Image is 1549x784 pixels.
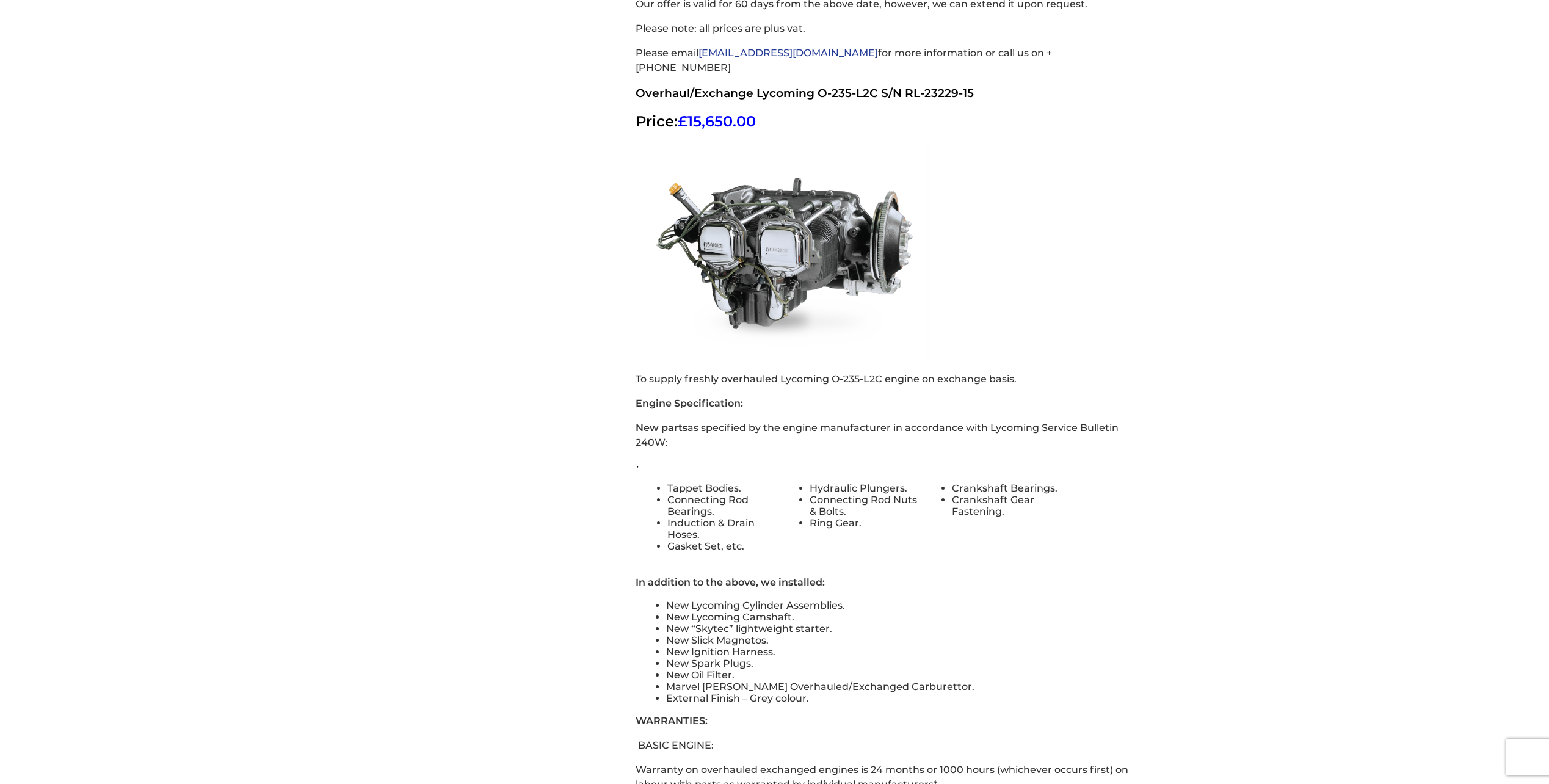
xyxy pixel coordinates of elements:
strong: In addition to the above, we installed: [636,576,825,588]
li: Crankshaft Gear Fastening. [952,494,1061,517]
p: as specified by the engine manufacturer in accordance with Lycoming Service Bulletin 240W: [636,421,1145,450]
span: £15,650.00 [678,112,756,130]
li: New Slick Magnetos. [666,634,1145,646]
li: Connecting Rod Bearings. [667,494,778,517]
li: External Finish – Grey colour. [666,692,1145,704]
td: · [636,460,1062,565]
strong: New parts [636,422,687,434]
li: New “Skytec” lightweight starter. [666,623,1145,634]
li: Tappet Bodies. [667,482,778,494]
li: New Lycoming Cylinder Assemblies. [666,600,1145,611]
strong: Overhaul/Exchange Lycoming O-235-L2C S/N RL-23229-15 [636,86,974,100]
li: New Lycoming Camshaft. [666,611,1145,623]
li: New Spark Plugs. [666,658,1145,669]
li: Gasket Set, etc. [667,540,778,552]
p: BASIC ENGINE: [636,738,1145,753]
p: To supply freshly overhauled Lycoming O-235-L2C engine on exchange basis. [636,372,1145,387]
strong: WARRANTIES: [636,715,708,727]
strong: Engine Specification: [636,397,743,409]
a: [EMAIL_ADDRESS][DOMAIN_NAME] [698,47,878,59]
li: Marvel [PERSON_NAME] Overhauled/Exchanged Carburettor. [666,681,1145,692]
li: Connecting Rod Nuts & Bolts. [810,494,920,517]
p: Please email for more information or call us on + [PHONE_NUMBER] [636,46,1145,75]
p: Please note: all prices are plus vat. [636,21,1145,36]
li: Induction & Drain Hoses. [667,517,778,540]
li: Ring Gear. [810,517,920,529]
h2: Price: [636,112,1145,130]
li: Crankshaft Bearings. [952,482,1061,494]
li: New Ignition Harness. [666,646,1145,658]
img: 5d07f6c9-5984-4e06-a548-71ae7fcd8cb0.png [636,142,929,362]
li: New Oil Filter. [666,669,1145,681]
li: Hydraulic Plungers. [810,482,920,494]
